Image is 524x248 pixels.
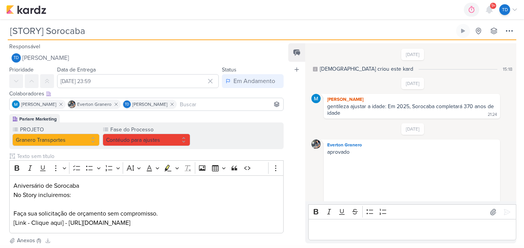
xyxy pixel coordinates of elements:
[103,134,190,146] button: Contéudo para ajustes
[9,175,284,234] div: Editor editing area: main
[77,101,112,108] span: Everton Granero
[308,204,516,219] div: Editor toolbar
[311,94,321,103] img: MARIANA MIRANDA
[12,100,20,108] img: MARIANA MIRANDA
[491,3,495,9] span: 9+
[9,66,34,73] label: Prioridade
[502,6,508,13] p: Td
[488,112,497,118] div: 21:24
[123,100,131,108] div: Thais de carvalho
[132,101,167,108] span: [PERSON_NAME]
[9,43,40,50] label: Responsável
[222,66,237,73] label: Status
[17,236,41,245] div: Anexos (1)
[9,51,284,65] button: Td [PERSON_NAME]
[57,74,219,88] input: Select a date
[12,53,21,63] div: Thais de carvalho
[21,101,56,108] span: [PERSON_NAME]
[9,160,284,175] div: Editor toolbar
[14,190,280,218] p: No Story incluiremos: Faça sua solicitação de orçamento sem compromisso.
[57,66,96,73] label: Data de Entrega
[19,116,57,122] div: Parlare Marketing
[15,152,284,160] input: Texto sem título
[9,90,284,98] div: Colaboradores
[499,4,510,15] div: Thais de carvalho
[460,28,466,34] div: Ligar relógio
[178,100,282,109] input: Buscar
[125,103,129,107] p: Td
[311,139,321,149] img: Everton Granero
[320,65,413,73] div: [DEMOGRAPHIC_DATA] criou este kard
[308,219,516,240] div: Editor editing area: main
[233,76,275,86] div: Em Andamento
[68,100,76,108] img: Everton Granero
[14,56,19,60] p: Td
[14,181,280,190] p: Aniversário de Sorocaba
[110,126,190,134] label: Fase do Processo
[12,134,100,146] button: Granero Transportes
[19,126,100,134] label: PROJETO
[325,95,499,103] div: [PERSON_NAME]
[325,141,499,149] div: Everton Granero
[222,74,284,88] button: Em Andamento
[6,5,46,14] img: kardz.app
[22,53,69,63] span: [PERSON_NAME]
[327,103,495,116] div: gentileza ajustar a idade: Em 2025, Sorocaba completará 370 anos de idade
[8,24,455,38] input: Kard Sem Título
[503,66,512,73] div: 15:18
[14,218,280,228] p: [Link - Clique aqui] - [URL][DOMAIN_NAME]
